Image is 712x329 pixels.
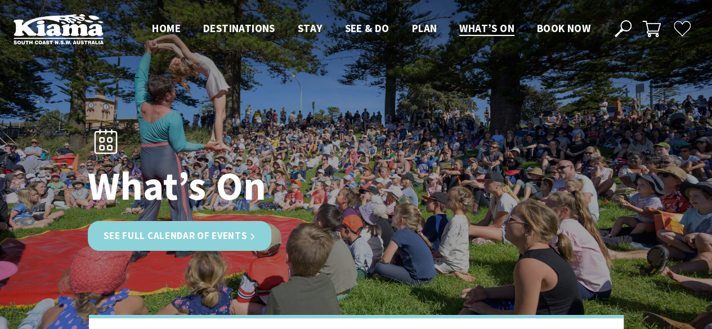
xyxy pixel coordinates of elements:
span: See & Do [344,21,389,35]
span: Destinations [203,21,275,35]
span: What’s On [459,21,514,35]
a: See Full Calendar of Events [88,221,272,251]
img: Kiama Logo [14,13,104,44]
span: Plan [412,21,437,35]
span: Home [152,21,181,35]
span: Stay [298,21,323,35]
nav: Main Menu [141,20,602,38]
span: Book now [537,21,590,35]
h1: What’s On [88,164,406,208]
